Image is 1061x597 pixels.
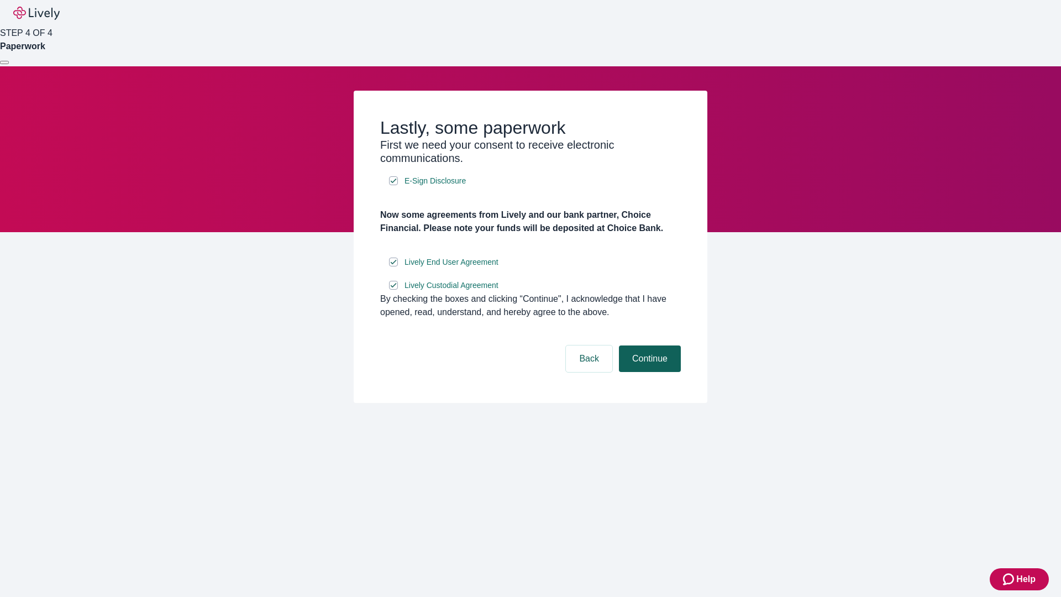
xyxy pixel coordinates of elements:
span: E-Sign Disclosure [405,175,466,187]
button: Zendesk support iconHelp [990,568,1049,590]
a: e-sign disclosure document [402,279,501,292]
span: Lively Custodial Agreement [405,280,498,291]
svg: Zendesk support icon [1003,573,1016,586]
a: e-sign disclosure document [402,174,468,188]
h2: Lastly, some paperwork [380,117,681,138]
img: Lively [13,7,60,20]
span: Help [1016,573,1036,586]
h4: Now some agreements from Lively and our bank partner, Choice Financial. Please note your funds wi... [380,208,681,235]
button: Continue [619,345,681,372]
a: e-sign disclosure document [402,255,501,269]
div: By checking the boxes and clicking “Continue", I acknowledge that I have opened, read, understand... [380,292,681,319]
button: Back [566,345,612,372]
span: Lively End User Agreement [405,256,498,268]
h3: First we need your consent to receive electronic communications. [380,138,681,165]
